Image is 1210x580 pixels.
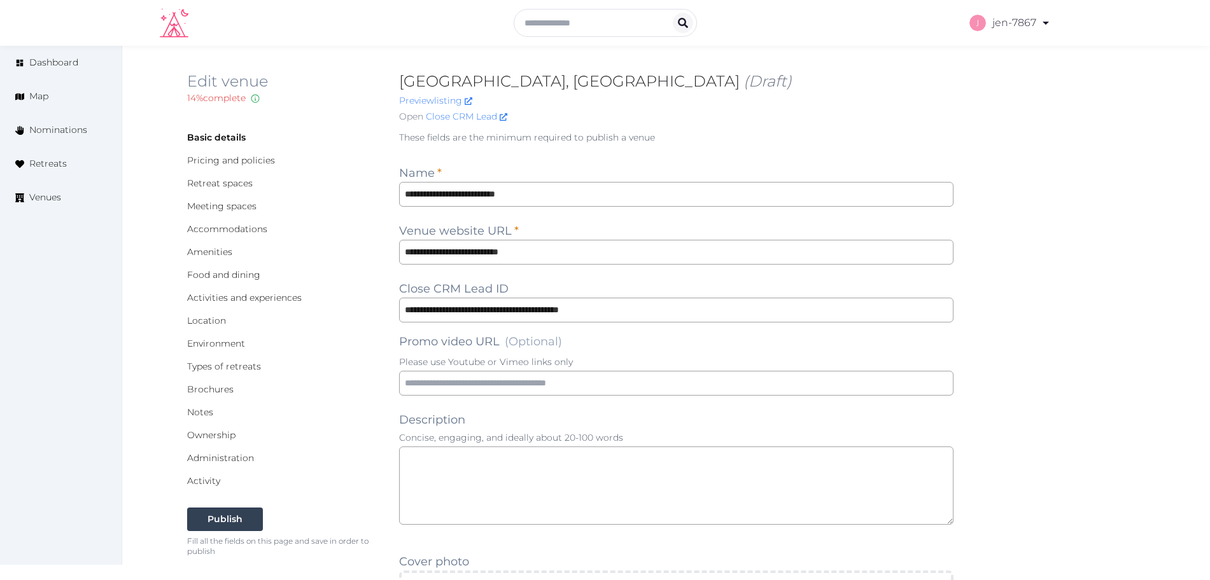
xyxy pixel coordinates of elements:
[187,338,245,349] a: Environment
[399,222,519,240] label: Venue website URL
[29,191,61,204] span: Venues
[399,110,423,123] span: Open
[187,536,379,556] p: Fill all the fields on this page and save in order to publish
[29,56,78,69] span: Dashboard
[399,71,954,92] h2: [GEOGRAPHIC_DATA], [GEOGRAPHIC_DATA]
[187,92,246,104] span: 14 % complete
[505,335,562,349] span: (Optional)
[743,72,792,90] span: (Draft)
[426,110,507,123] a: Close CRM Lead
[399,333,562,350] label: Promo video URL
[187,200,257,212] a: Meeting spaces
[187,361,261,372] a: Types of retreats
[29,157,67,170] span: Retreats
[187,269,260,280] a: Food and dining
[208,513,243,526] div: Publish
[399,131,954,144] p: These fields are the minimum required to publish a venue
[187,383,234,395] a: Brochures
[399,95,472,106] a: Previewlisting
[187,246,232,258] a: Amenities
[399,280,509,298] label: Close CRM Lead ID
[969,5,1051,41] a: jen-7867
[187,177,253,189] a: Retreat spaces
[399,356,954,368] p: Please use Youtube or Vimeo links only
[187,429,236,441] a: Ownership
[187,315,226,326] a: Location
[187,155,275,166] a: Pricing and policies
[187,475,220,487] a: Activity
[187,452,254,464] a: Administration
[187,71,379,92] h2: Edit venue
[399,431,954,444] p: Concise, engaging, and ideally about 20-100 words
[399,164,442,182] label: Name
[399,411,465,429] label: Description
[29,123,87,137] span: Nominations
[187,292,302,303] a: Activities and experiences
[187,132,246,143] a: Basic details
[29,90,48,103] span: Map
[187,507,263,531] button: Publish
[399,553,469,570] label: Cover photo
[187,223,267,235] a: Accommodations
[187,406,213,418] a: Notes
